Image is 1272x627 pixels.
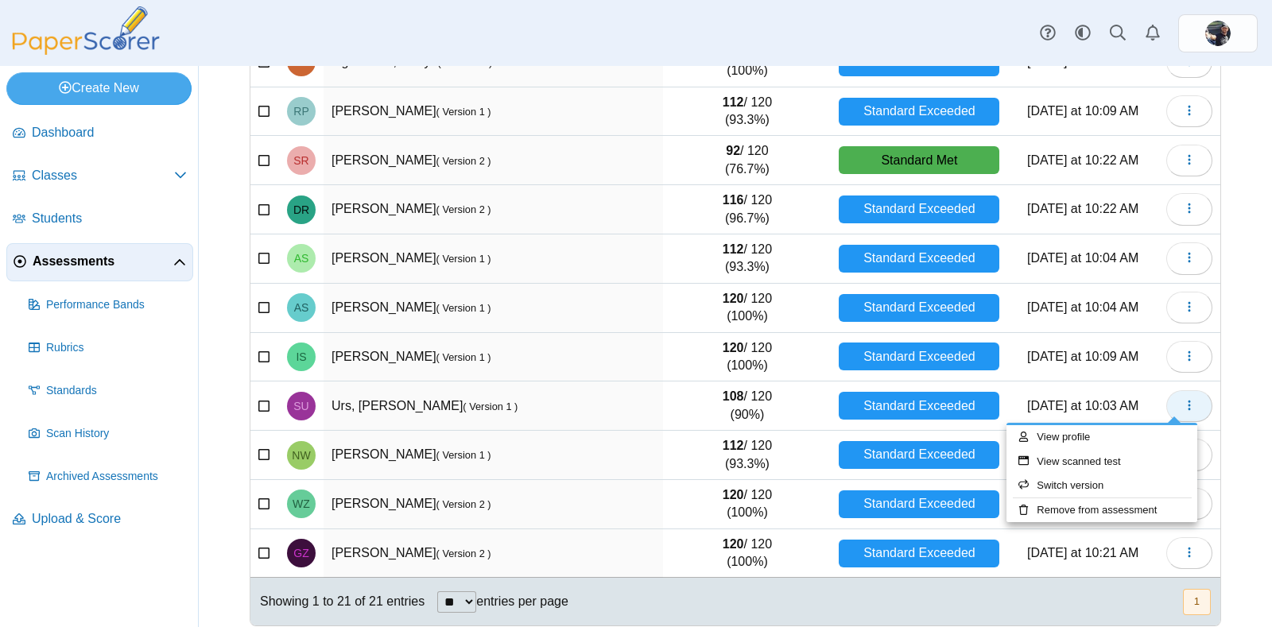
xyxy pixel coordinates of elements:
label: entries per page [476,594,568,608]
b: 112 [723,439,744,452]
td: / 120 (100%) [663,480,831,529]
b: 120 [723,537,744,551]
span: Students [32,210,187,227]
a: Rubrics [22,329,193,367]
small: ( Version 2 ) [436,203,491,215]
small: ( Version 1 ) [436,302,491,314]
span: Upload & Score [32,510,187,528]
td: [PERSON_NAME] [324,136,663,185]
time: Sep 30, 2025 at 10:09 AM [1027,350,1138,363]
b: 112 [723,242,744,256]
div: Standard Exceeded [839,98,999,126]
td: [PERSON_NAME] [324,431,663,480]
a: View scanned test [1006,450,1197,474]
span: Daksh Rajput [293,204,309,215]
td: / 120 (93.3%) [663,431,831,480]
td: [PERSON_NAME] [324,284,663,333]
a: Students [6,200,193,238]
time: Sep 30, 2025 at 10:09 AM [1027,104,1138,118]
div: Standard Exceeded [839,490,999,518]
span: Nathaniel Wong [292,450,310,461]
a: Dashboard [6,114,193,153]
a: Performance Bands [22,286,193,324]
span: Standards [46,383,187,399]
td: [PERSON_NAME] [324,87,663,137]
td: [PERSON_NAME] [324,529,663,579]
b: 120 [723,292,744,305]
span: Shravani Raj [293,155,308,166]
td: [PERSON_NAME] [324,234,663,284]
a: Scan History [22,415,193,453]
button: 1 [1183,589,1211,615]
div: Standard Exceeded [839,540,999,567]
span: Dashboard [32,124,187,141]
time: Sep 30, 2025 at 10:04 AM [1027,251,1138,265]
a: Assessments [6,243,193,281]
td: / 120 (76.7%) [663,136,831,185]
b: 120 [723,341,744,354]
div: Standard Met [839,146,999,174]
span: Shivank Urs [293,401,308,412]
b: 116 [723,193,744,207]
img: ps.UbxoEbGB7O8jyuZL [1205,21,1231,46]
small: ( Version 1 ) [436,253,491,265]
b: 92 [726,144,740,157]
td: Urs, [PERSON_NAME] [324,381,663,431]
td: [PERSON_NAME] [324,480,663,529]
a: Upload & Score [6,501,193,539]
span: Max Newill [1205,21,1231,46]
b: 108 [723,389,744,403]
a: ps.UbxoEbGB7O8jyuZL [1178,14,1258,52]
div: Showing 1 to 21 of 21 entries [250,578,425,625]
time: Sep 30, 2025 at 10:22 AM [1027,202,1138,215]
span: Rubrics [46,340,187,356]
span: Angelo Sciara [294,302,309,313]
span: Assessments [33,253,173,270]
td: / 120 (100%) [663,333,831,382]
span: Classes [32,167,174,184]
span: Guanqu Zhu [293,548,308,559]
div: Standard Exceeded [839,245,999,273]
time: Sep 30, 2025 at 10:03 AM [1027,399,1138,412]
div: Standard Exceeded [839,441,999,469]
small: ( Version 2 ) [436,548,491,559]
span: Scan History [46,426,187,442]
td: [PERSON_NAME] [324,185,663,234]
div: Standard Exceeded [839,392,999,420]
span: Fisayo Ogunsulire [293,56,308,68]
a: Remove from assessment [1006,498,1197,522]
a: Alerts [1135,16,1170,51]
a: Archived Assessments [22,458,193,496]
td: / 120 (100%) [663,529,831,579]
small: ( Version 2 ) [436,155,491,167]
time: Sep 30, 2025 at 10:21 AM [1027,546,1138,559]
span: Rhea Punathil [293,106,308,117]
td: / 120 (90%) [663,381,831,431]
img: PaperScorer [6,6,165,55]
td: / 120 (93.3%) [663,87,831,137]
div: Standard Exceeded [839,294,999,322]
small: ( Version 1 ) [463,401,518,412]
a: View profile [1006,425,1197,449]
span: Alexa Santamaria [294,253,309,264]
small: ( Version 2 ) [436,498,491,510]
small: ( Version 1 ) [436,351,491,363]
td: / 120 (100%) [663,284,831,333]
time: Sep 30, 2025 at 10:22 AM [1027,153,1138,167]
span: Performance Bands [46,297,187,313]
b: 112 [723,95,744,109]
a: Switch version [1006,474,1197,497]
td: / 120 (96.7%) [663,185,831,234]
span: Archived Assessments [46,469,187,485]
span: Ian Soos [296,351,306,362]
a: PaperScorer [6,44,165,57]
b: 120 [723,488,744,501]
td: / 120 (93.3%) [663,234,831,284]
small: ( Version 1 ) [436,449,491,461]
td: [PERSON_NAME] [324,333,663,382]
a: Create New [6,72,192,104]
div: Standard Exceeded [839,343,999,370]
div: Standard Exceeded [839,195,999,223]
a: Standards [22,372,193,410]
nav: pagination [1181,589,1211,615]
